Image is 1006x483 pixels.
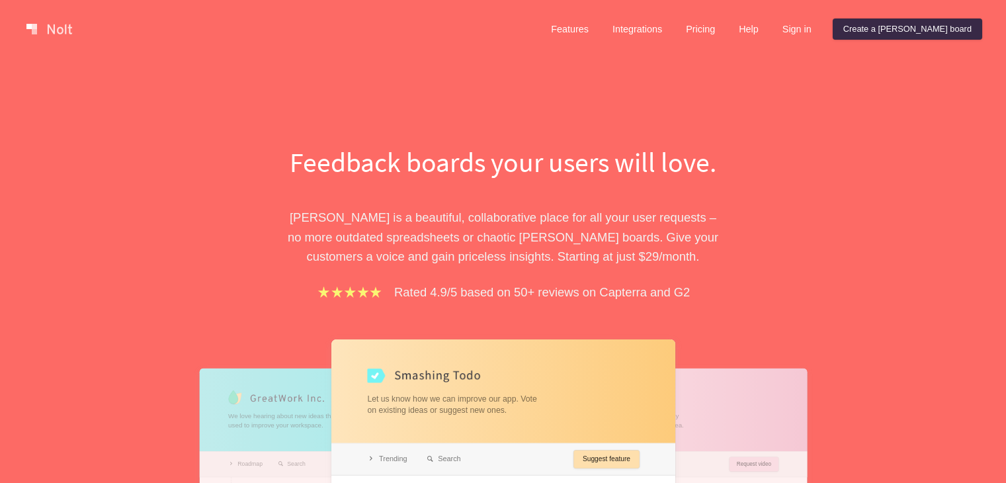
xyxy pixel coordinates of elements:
img: stars.b067e34983.png [316,285,384,300]
p: Rated 4.9/5 based on 50+ reviews on Capterra and G2 [394,283,690,302]
a: Pricing [675,19,726,40]
a: Features [540,19,599,40]
a: Integrations [602,19,673,40]
a: Sign in [772,19,822,40]
p: [PERSON_NAME] is a beautiful, collaborative place for all your user requests – no more outdated s... [275,208,732,266]
a: Help [728,19,769,40]
h1: Feedback boards your users will love. [275,143,732,181]
a: Create a [PERSON_NAME] board [833,19,982,40]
